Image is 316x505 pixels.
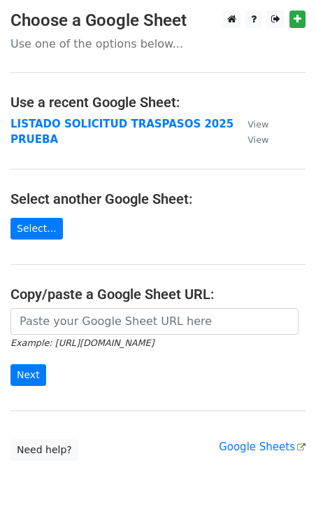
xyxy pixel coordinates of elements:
[10,94,306,111] h4: Use a recent Google Sheet:
[10,338,154,348] small: Example: [URL][DOMAIN_NAME]
[247,134,268,145] small: View
[247,119,268,130] small: View
[234,133,268,146] a: View
[10,11,306,31] h3: Choose a Google Sheet
[219,441,306,453] a: Google Sheets
[10,133,58,146] a: PRUEBA
[10,36,306,51] p: Use one of the options below...
[10,286,306,303] h4: Copy/paste a Google Sheet URL:
[10,191,306,207] h4: Select another Google Sheet:
[10,439,78,461] a: Need help?
[10,118,234,130] a: LISTADO SOLICITUD TRASPASOS 2025
[10,308,299,335] input: Paste your Google Sheet URL here
[10,364,46,386] input: Next
[234,118,268,130] a: View
[10,218,63,240] a: Select...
